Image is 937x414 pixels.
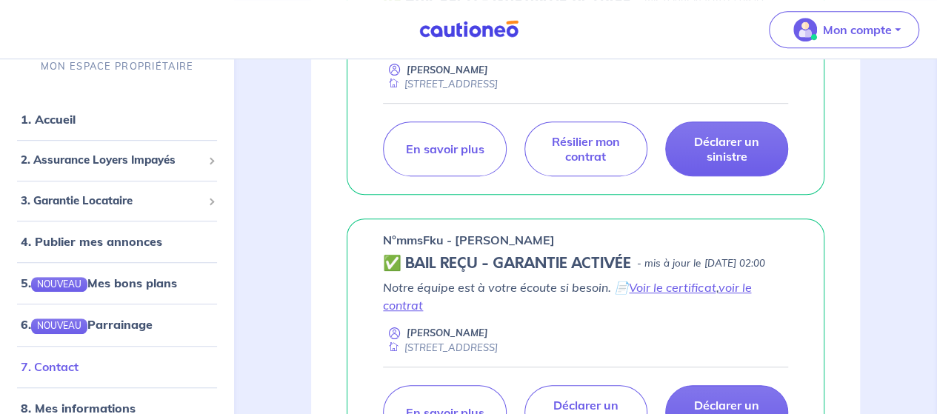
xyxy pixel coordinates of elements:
a: 7. Contact [21,358,79,373]
a: 5.NOUVEAUMes bons plans [21,276,177,290]
p: MON ESPACE PROPRIÉTAIRE [41,59,193,73]
p: En savoir plus [405,141,484,156]
div: 6.NOUVEAUParrainage [6,310,228,339]
a: Voir le certificat [629,280,716,295]
div: [STREET_ADDRESS] [383,77,498,91]
div: 4. Publier mes annonces [6,227,228,256]
p: - mis à jour le [DATE] 02:00 [637,256,764,271]
p: Notre équipe est à votre écoute si besoin. 📄 , [383,278,788,314]
div: [STREET_ADDRESS] [383,341,498,355]
p: Déclarer un sinistre [684,134,770,164]
a: Déclarer un sinistre [665,121,788,176]
a: 1. Accueil [21,112,76,127]
div: 7. Contact [6,351,228,381]
p: [PERSON_NAME] [407,63,488,77]
button: illu_account_valid_menu.svgMon compte [769,11,919,48]
a: En savoir plus [383,121,506,176]
div: 5.NOUVEAUMes bons plans [6,268,228,298]
div: 3. Garantie Locataire [6,187,228,216]
p: [PERSON_NAME] [407,326,488,340]
a: Résilier mon contrat [524,121,647,176]
img: illu_account_valid_menu.svg [793,18,817,41]
h5: ✅ BAIL REÇU - GARANTIE ACTIVÉE [383,255,631,273]
div: state: CONTRACT-VALIDATED, Context: NEW,MAYBE-CERTIFICATE,ALONE,LESSOR-DOCUMENTS,NOT-ELIGIBLE [383,255,788,273]
div: 1. Accueil [6,104,228,134]
a: 4. Publier mes annonces [21,234,162,249]
span: 3. Garantie Locataire [21,193,202,210]
span: 2. Assurance Loyers Impayés [21,152,202,169]
p: Résilier mon contrat [543,134,629,164]
p: Mon compte [823,21,892,39]
div: 2. Assurance Loyers Impayés [6,146,228,175]
p: n°mmsFku - [PERSON_NAME] [383,231,555,249]
a: 6.NOUVEAUParrainage [21,317,153,332]
img: Cautioneo [413,20,524,39]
